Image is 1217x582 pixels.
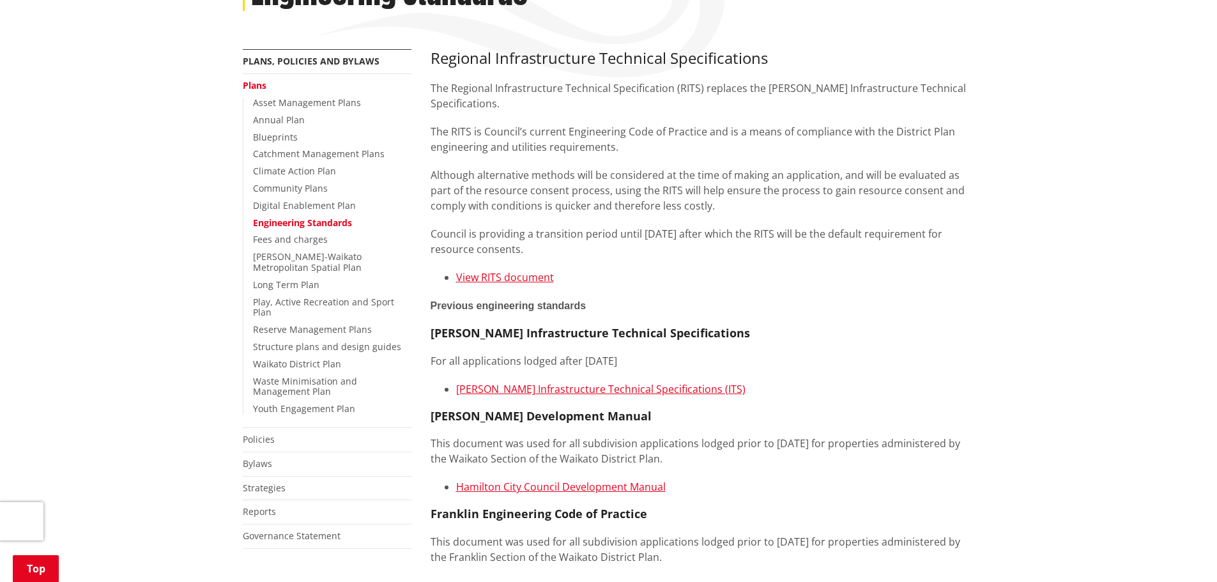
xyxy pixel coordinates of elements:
a: Climate Action Plan [253,165,336,177]
p: This document was used for all subdivision applications lodged prior to [DATE] for properties adm... [431,436,975,466]
a: View RITS document [456,270,554,284]
p: This document was used for all subdivision applications lodged prior to [DATE] for properties adm... [431,534,975,565]
a: Community Plans [253,182,328,194]
span: Previous engineering standards [431,300,586,311]
a: [PERSON_NAME]-Waikato Metropolitan Spatial Plan [253,250,362,273]
p: The RITS is Council’s current Engineering Code of Practice and is a means of compliance with the ... [431,124,975,155]
a: [PERSON_NAME] Infrastructure Technical Specifications (ITS) [456,382,746,396]
a: Waikato District Plan [253,358,341,370]
a: Fees and charges [253,233,328,245]
a: Engineering Standards [253,217,352,229]
a: Hamilton City Council Development Manual [456,480,666,494]
p: For all applications lodged after [DATE] [431,353,975,369]
a: Reports [243,505,276,517]
a: Youth Engagement Plan [253,402,355,415]
a: Strategies [243,482,286,494]
a: Bylaws [243,457,272,470]
strong: [PERSON_NAME] Infrastructure Technical Specifications [431,325,750,341]
a: Plans, policies and bylaws [243,55,379,67]
p: Council is providing a transition period until [DATE] after which the RITS will be the default re... [431,226,975,257]
strong: Franklin Engineering Code of Practice [431,506,647,521]
a: Digital Enablement Plan [253,199,356,211]
a: Blueprints [253,131,298,143]
h3: Regional Infrastructure Technical Specifications [431,49,975,68]
a: Catchment Management Plans [253,148,385,160]
a: Asset Management Plans [253,96,361,109]
iframe: Messenger Launcher [1158,528,1204,574]
strong: [PERSON_NAME] Development Manual [431,408,652,424]
a: Annual Plan [253,114,305,126]
a: Governance Statement [243,530,341,542]
a: Reserve Management Plans [253,323,372,335]
p: Although alternative methods will be considered at the time of making an application, and will be... [431,167,975,213]
a: Policies [243,433,275,445]
a: Play, Active Recreation and Sport Plan [253,296,394,319]
a: Structure plans and design guides [253,341,401,353]
a: Top [13,555,59,582]
p: The Regional Infrastructure Technical Specification (RITS) replaces the [PERSON_NAME] Infrastruct... [431,80,975,111]
a: Plans [243,79,266,91]
a: Long Term Plan [253,279,319,291]
a: Waste Minimisation and Management Plan [253,375,357,398]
